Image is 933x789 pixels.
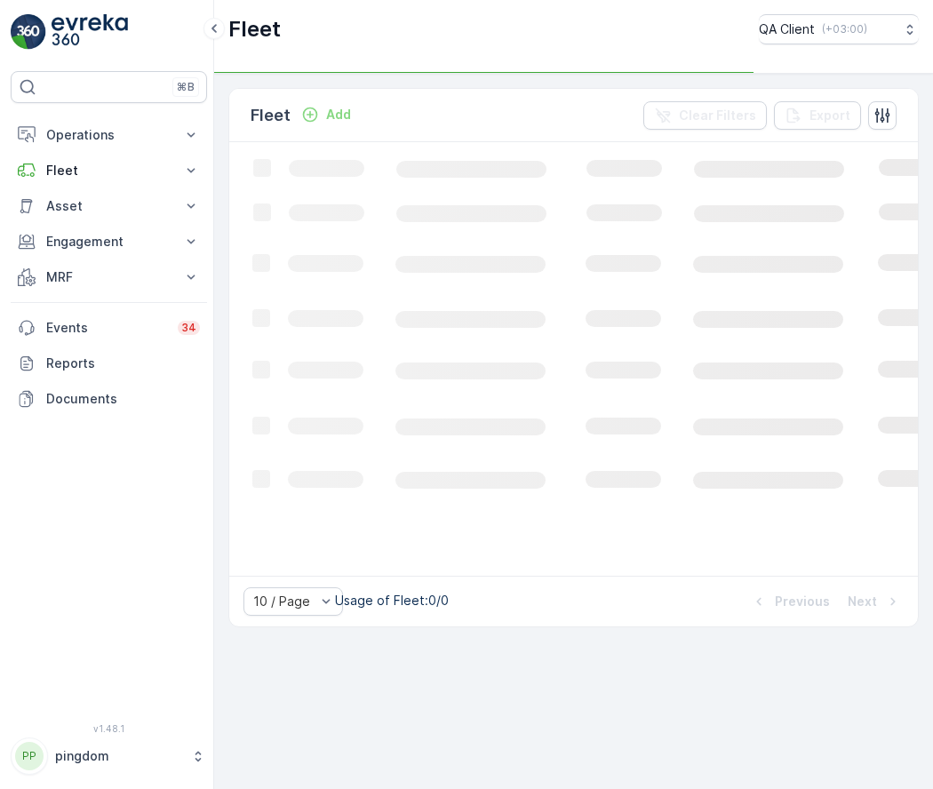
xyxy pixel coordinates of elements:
[228,15,281,44] p: Fleet
[774,101,861,130] button: Export
[11,310,207,346] a: Events34
[46,390,200,408] p: Documents
[15,742,44,770] div: PP
[11,117,207,153] button: Operations
[759,20,815,38] p: QA Client
[11,153,207,188] button: Fleet
[335,592,449,610] p: Usage of Fleet : 0/0
[46,233,171,251] p: Engagement
[181,321,196,335] p: 34
[679,107,756,124] p: Clear Filters
[11,737,207,775] button: PPpingdom
[775,593,830,610] p: Previous
[643,101,767,130] button: Clear Filters
[11,723,207,734] span: v 1.48.1
[848,593,877,610] p: Next
[11,14,46,50] img: logo
[11,346,207,381] a: Reports
[11,224,207,259] button: Engagement
[46,162,171,179] p: Fleet
[46,197,171,215] p: Asset
[11,188,207,224] button: Asset
[822,22,867,36] p: ( +03:00 )
[251,103,291,128] p: Fleet
[809,107,850,124] p: Export
[46,126,171,144] p: Operations
[748,591,832,612] button: Previous
[52,14,128,50] img: logo_light-DOdMpM7g.png
[846,591,904,612] button: Next
[46,268,171,286] p: MRF
[177,80,195,94] p: ⌘B
[46,319,167,337] p: Events
[11,259,207,295] button: MRF
[759,14,919,44] button: QA Client(+03:00)
[11,381,207,417] a: Documents
[294,104,358,125] button: Add
[326,106,351,124] p: Add
[46,355,200,372] p: Reports
[55,747,182,765] p: pingdom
